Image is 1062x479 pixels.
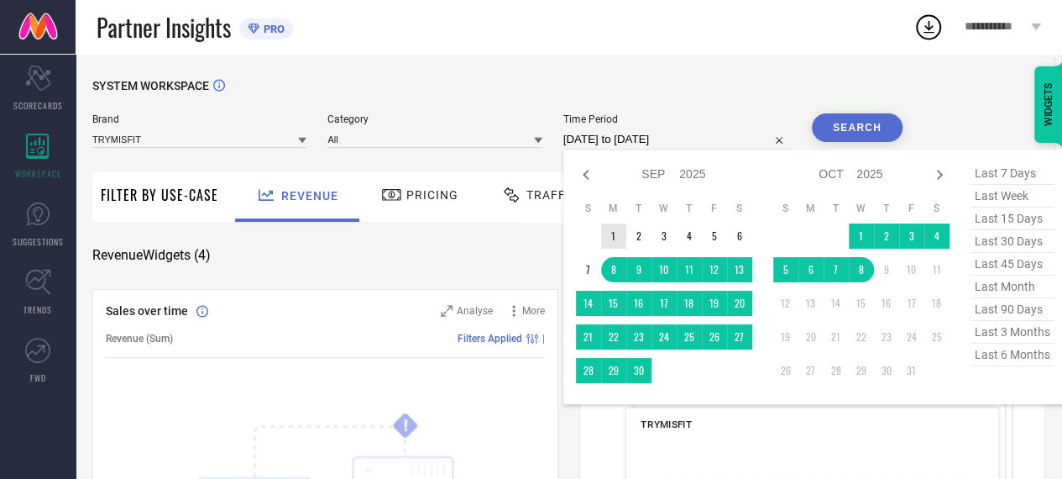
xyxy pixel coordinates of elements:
td: Sat Sep 13 2025 [727,257,752,282]
tspan: ! [403,416,407,435]
td: Fri Oct 17 2025 [899,291,924,316]
td: Tue Sep 02 2025 [626,224,651,249]
span: Category [327,113,541,125]
span: Filters Applied [458,333,522,345]
td: Thu Sep 04 2025 [677,224,702,249]
td: Mon Sep 01 2025 [601,224,626,249]
svg: Zoom [441,305,453,317]
td: Tue Sep 30 2025 [626,358,651,383]
td: Sun Oct 19 2025 [773,324,798,350]
span: | [542,333,545,345]
td: Thu Oct 09 2025 [874,257,899,282]
td: Tue Sep 16 2025 [626,291,651,316]
td: Thu Sep 18 2025 [677,291,702,316]
td: Sat Sep 06 2025 [727,224,752,249]
th: Friday [702,202,727,215]
td: Thu Sep 25 2025 [677,324,702,350]
span: last 7 days [970,162,1054,185]
span: Revenue Widgets ( 4 ) [92,247,211,264]
td: Wed Sep 24 2025 [651,324,677,350]
td: Tue Oct 07 2025 [824,257,849,282]
div: Next month [929,165,950,185]
td: Thu Oct 23 2025 [874,324,899,350]
td: Mon Oct 27 2025 [798,358,824,383]
th: Saturday [924,202,950,215]
td: Mon Oct 06 2025 [798,257,824,282]
td: Mon Sep 15 2025 [601,291,626,316]
td: Sat Oct 04 2025 [924,224,950,249]
td: Sat Sep 27 2025 [727,324,752,350]
td: Thu Oct 02 2025 [874,224,899,249]
input: Select time period [563,129,791,150]
td: Tue Oct 21 2025 [824,324,849,350]
td: Sun Sep 07 2025 [576,257,601,282]
td: Fri Oct 31 2025 [899,358,924,383]
span: Pricing [406,188,458,202]
span: Traffic [526,188,578,202]
td: Fri Oct 03 2025 [899,224,924,249]
th: Monday [601,202,626,215]
td: Fri Sep 26 2025 [702,324,727,350]
td: Tue Sep 23 2025 [626,324,651,350]
span: Revenue (Sum) [106,333,173,345]
span: Brand [92,113,306,125]
td: Sat Oct 18 2025 [924,291,950,316]
span: Filter By Use-Case [101,185,218,205]
th: Sunday [773,202,798,215]
td: Fri Oct 10 2025 [899,257,924,282]
span: last 30 days [970,230,1054,253]
th: Wednesday [651,202,677,215]
th: Tuesday [626,202,651,215]
span: TRYMISFIT [641,418,692,430]
td: Wed Oct 08 2025 [849,257,874,282]
td: Wed Oct 01 2025 [849,224,874,249]
span: TRENDS [24,303,52,316]
span: SCORECARDS [13,99,63,112]
td: Sat Sep 20 2025 [727,291,752,316]
td: Sat Oct 11 2025 [924,257,950,282]
td: Fri Sep 19 2025 [702,291,727,316]
span: Revenue [281,189,338,203]
td: Sun Oct 26 2025 [773,358,798,383]
div: Open download list [913,12,944,42]
th: Wednesday [849,202,874,215]
span: last 3 months [970,321,1054,344]
td: Wed Oct 15 2025 [849,291,874,316]
td: Mon Sep 22 2025 [601,324,626,350]
span: More [522,305,545,317]
td: Thu Sep 11 2025 [677,257,702,282]
span: SUGGESTIONS [13,235,64,248]
td: Sun Sep 21 2025 [576,324,601,350]
th: Friday [899,202,924,215]
td: Sat Oct 25 2025 [924,324,950,350]
td: Sun Sep 14 2025 [576,291,601,316]
td: Wed Sep 17 2025 [651,291,677,316]
th: Sunday [576,202,601,215]
td: Fri Oct 24 2025 [899,324,924,350]
span: FWD [30,371,46,384]
td: Sun Sep 28 2025 [576,358,601,383]
span: SYSTEM WORKSPACE [92,79,209,92]
span: last 45 days [970,253,1054,276]
td: Wed Sep 03 2025 [651,224,677,249]
td: Fri Sep 12 2025 [702,257,727,282]
td: Wed Oct 29 2025 [849,358,874,383]
span: last 6 months [970,344,1054,366]
td: Tue Oct 14 2025 [824,291,849,316]
td: Tue Oct 28 2025 [824,358,849,383]
span: Analyse [457,305,493,317]
td: Tue Sep 09 2025 [626,257,651,282]
span: Partner Insights [97,10,231,45]
td: Thu Oct 16 2025 [874,291,899,316]
td: Mon Sep 29 2025 [601,358,626,383]
td: Mon Oct 20 2025 [798,324,824,350]
span: last 15 days [970,208,1054,230]
span: last month [970,276,1054,298]
td: Sun Oct 05 2025 [773,257,798,282]
span: last week [970,185,1054,208]
span: last 90 days [970,298,1054,321]
span: Time Period [563,113,791,125]
td: Wed Sep 10 2025 [651,257,677,282]
th: Tuesday [824,202,849,215]
span: PRO [259,23,285,35]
